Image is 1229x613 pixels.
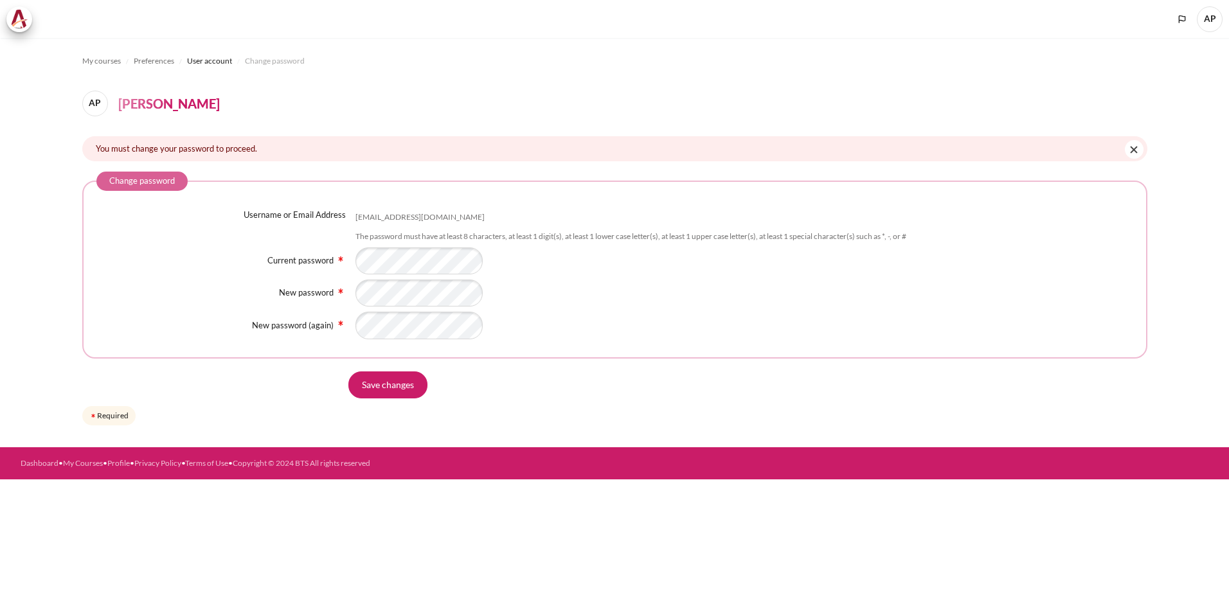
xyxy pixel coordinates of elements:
label: Username or Email Address [244,209,346,222]
label: Current password [267,255,334,265]
a: Dashboard [21,458,58,468]
a: Terms of Use [185,458,228,468]
span: Preferences [134,55,174,67]
span: Required [336,287,346,294]
h4: [PERSON_NAME] [118,94,220,113]
label: New password [279,287,334,298]
img: Required [336,318,346,328]
span: AP [1197,6,1223,32]
span: Required [336,319,346,326]
a: Privacy Policy [134,458,181,468]
img: Architeck [10,10,28,29]
a: AP [82,91,113,116]
img: Required [336,254,346,264]
a: User menu [1197,6,1223,32]
div: The password must have at least 8 characters, at least 1 digit(s), at least 1 lower case letter(s... [355,231,906,242]
a: Architeck Architeck [6,6,39,32]
span: Change password [245,55,305,67]
div: • • • • • [21,458,688,469]
a: Copyright © 2024 BTS All rights reserved [233,458,370,468]
span: Required [336,254,346,262]
button: Languages [1172,10,1192,29]
div: Required [82,406,136,425]
a: Preferences [134,53,174,69]
label: New password (again) [252,320,334,330]
div: [EMAIL_ADDRESS][DOMAIN_NAME] [355,212,485,223]
a: Change password [245,53,305,69]
legend: Change password [96,172,188,191]
span: AP [82,91,108,116]
nav: Navigation bar [82,51,1147,71]
span: User account [187,55,232,67]
div: You must change your password to proceed. [82,136,1147,161]
img: Required [336,286,346,296]
a: My courses [82,53,121,69]
img: Required field [89,412,97,420]
a: My Courses [63,458,103,468]
span: My courses [82,55,121,67]
a: Profile [107,458,130,468]
input: Save changes [348,371,427,398]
